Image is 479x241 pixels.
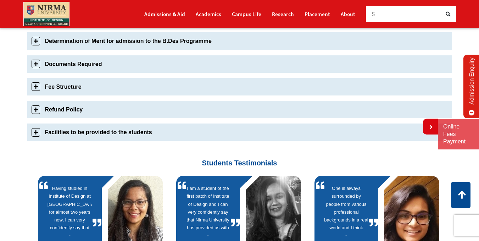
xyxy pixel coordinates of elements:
[305,8,330,20] a: Placement
[196,8,221,20] a: Academics
[27,124,452,141] a: Facilities to be provided to the students
[272,8,294,20] a: Research
[186,185,230,230] a: I am a student of the first batch of Institute of Design and I can very confidently say that Nirm...
[33,146,447,167] h3: Students Testimonials
[27,78,452,95] a: Fee Structure
[341,8,355,20] a: About
[48,185,92,230] a: Having studied in Institute of Design at [GEOGRAPHIC_DATA] for almost two years now, I can very c...
[27,101,452,118] a: Refund Policy
[27,55,452,73] a: Documents Required
[232,8,261,20] a: Campus Life
[27,32,452,50] a: Determination of Merit for admission to the B.Des Programme
[372,10,375,18] span: S
[443,123,474,145] a: Online Fees Payment
[144,8,185,20] a: Admissions & Aid
[23,2,69,26] img: main_logo
[324,185,369,230] a: One is always surrounded by people from various professional backgrounds in a real world and I th...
